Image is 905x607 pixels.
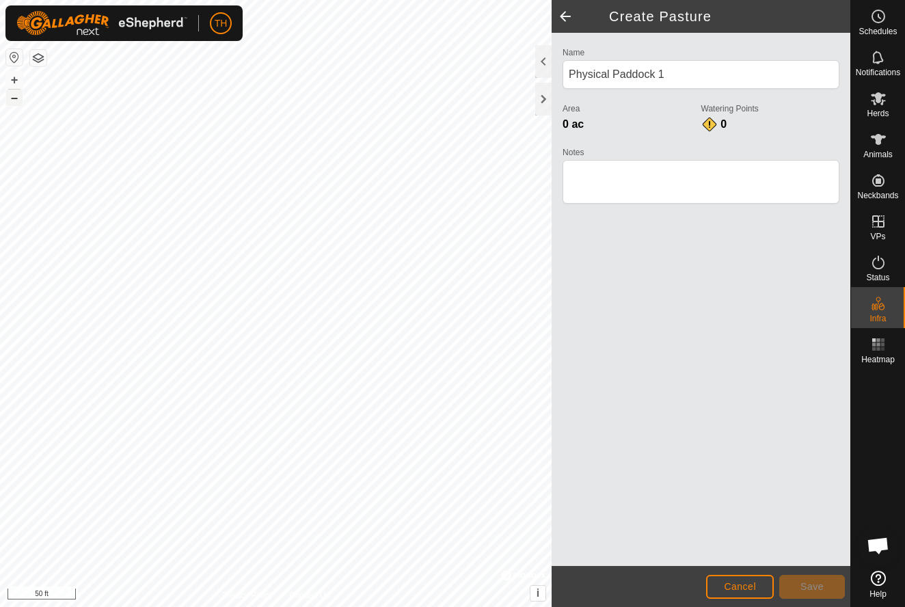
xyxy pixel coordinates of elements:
label: Name [563,46,839,59]
span: Neckbands [857,191,898,200]
label: Watering Points [701,103,839,115]
span: Notifications [856,68,900,77]
button: Map Layers [30,50,46,66]
div: Open chat [858,525,899,566]
span: Schedules [859,27,897,36]
span: VPs [870,232,885,241]
a: Contact Us [289,589,329,602]
img: Gallagher Logo [16,11,187,36]
button: Cancel [706,575,774,599]
a: Help [851,565,905,604]
button: Save [779,575,845,599]
button: Reset Map [6,49,23,66]
button: i [530,586,545,601]
span: i [537,587,539,599]
label: Area [563,103,701,115]
span: TH [215,16,228,31]
button: + [6,72,23,88]
span: Infra [869,314,886,323]
h2: Create Pasture [587,8,850,25]
span: Herds [867,109,889,118]
span: Help [869,590,887,598]
span: Heatmap [861,355,895,364]
label: Notes [563,146,839,159]
button: – [6,90,23,106]
span: 0 [720,118,727,130]
span: 0 ac [563,118,584,130]
span: Save [800,581,824,592]
span: Animals [863,150,893,159]
a: Privacy Policy [222,589,273,602]
span: Cancel [724,581,756,592]
span: Status [866,273,889,282]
